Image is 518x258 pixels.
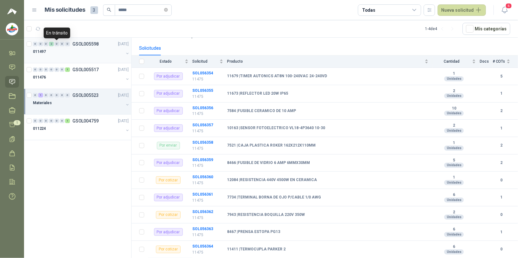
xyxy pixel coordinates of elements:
[493,194,510,200] b: 1
[33,117,130,137] a: 0 0 0 0 0 0 1 GSOL004759[DATE] 011224
[44,42,48,46] div: 0
[432,158,476,163] b: 5
[33,42,38,46] div: 0
[65,119,70,123] div: 1
[154,72,183,80] div: Por adjudicar
[432,71,476,76] b: 1
[227,91,288,96] b: 11673 | REFLECTOR LED 20W IP65
[107,8,111,12] span: search
[154,194,183,201] div: Por adjudicar
[432,141,476,146] b: 1
[493,212,510,218] b: 0
[49,42,54,46] div: 2
[156,246,181,253] div: Por cotizar
[192,175,213,179] b: SOL056360
[480,55,493,68] th: Docs
[118,41,129,47] p: [DATE]
[54,67,59,72] div: 0
[444,163,464,168] div: Unidades
[60,67,65,72] div: 0
[33,100,52,106] p: Materiales
[72,67,99,72] p: GSOL005517
[45,5,85,15] h1: Mis solicitudes
[425,24,458,34] div: 1 - 4 de 4
[192,76,223,82] p: 11475
[493,229,510,235] b: 1
[90,6,98,14] span: 3
[444,215,464,220] div: Unidades
[192,227,213,231] a: SOL056363
[493,108,510,114] b: 2
[6,23,18,35] img: Company Logo
[33,40,130,60] a: 0 0 0 2 0 0 0 GSOL005598[DATE] 011497
[65,67,70,72] div: 1
[33,119,38,123] div: 0
[49,67,54,72] div: 0
[192,59,218,64] span: Solicitud
[192,106,213,110] b: SOL056356
[192,249,223,255] p: 11475
[44,119,48,123] div: 0
[192,128,223,134] p: 11475
[227,55,432,68] th: Producto
[493,73,510,79] b: 5
[33,66,130,86] a: 0 0 0 0 0 0 1 GSOL005517[DATE] 011476
[444,111,464,116] div: Unidades
[432,227,476,232] b: 6
[118,67,129,73] p: [DATE]
[154,90,183,98] div: Por adjudicar
[154,159,183,167] div: Por adjudicar
[154,228,183,236] div: Por adjudicar
[38,93,43,98] div: 1
[118,118,129,124] p: [DATE]
[33,93,38,98] div: 0
[438,4,486,16] button: Nueva solicitud
[60,93,65,98] div: 0
[432,192,476,198] b: 6
[227,160,310,166] b: 8466 | FUSIBLE DE VIDRIO 6 AMP 6MMX30MM
[227,74,327,79] b: 11679 | TIMER AUTONICS AT8N 100-240VAC 24-240VD
[192,244,213,249] a: SOL056364
[444,76,464,81] div: Unidades
[33,74,46,80] p: 011476
[38,42,43,46] div: 0
[33,49,46,55] p: 011497
[192,158,213,162] a: SOL056359
[227,126,325,131] b: 10163 | SENSOR FOTOELECTRICO VL18-4P3640 10-30
[192,71,213,75] a: SOL056354
[227,143,316,148] b: 7521 | CAJA PLASTICA ROKER 162X212X110MM
[493,59,505,64] span: # COTs
[44,67,48,72] div: 0
[192,180,223,186] p: 11475
[432,89,476,94] b: 2
[156,211,181,219] div: Por cotizar
[493,142,510,148] b: 2
[192,94,223,100] p: 11475
[505,3,512,9] span: 6
[44,93,48,98] div: 0
[139,45,161,52] div: Solicitudes
[54,42,59,46] div: 0
[192,123,213,127] b: SOL056357
[493,91,510,97] b: 1
[72,93,99,98] p: GSOL005523
[192,210,213,214] a: SOL056362
[33,126,46,132] p: 011224
[5,119,19,130] a: 1
[227,195,321,200] b: 7734 | TERMINAL BORNA DE OJO P/CABLE 1/0 AWG
[444,198,464,203] div: Unidades
[156,176,181,184] div: Por cotizar
[444,128,464,133] div: Unidades
[148,59,183,64] span: Estado
[14,120,21,125] span: 1
[192,163,223,169] p: 11475
[49,93,54,98] div: 0
[65,42,70,46] div: 0
[493,246,510,252] b: 0
[432,106,476,111] b: 10
[432,244,476,249] b: 6
[192,215,223,221] p: 11475
[432,123,476,128] b: 2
